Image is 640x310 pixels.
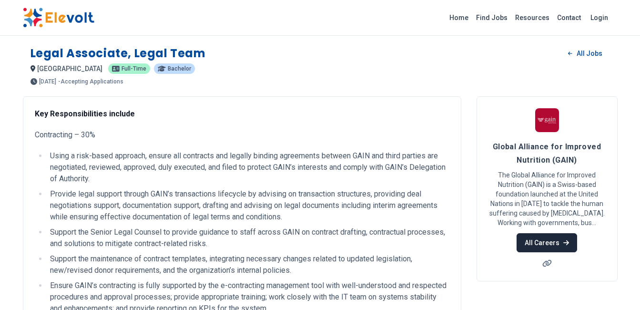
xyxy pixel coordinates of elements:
span: Full-time [122,66,146,72]
a: Home [446,10,472,25]
img: Global Alliance for Improved Nutrition (GAIN) [535,108,559,132]
a: Login [585,8,614,27]
span: [DATE] [39,79,56,84]
a: Contact [553,10,585,25]
span: Bachelor [168,66,191,72]
span: [GEOGRAPHIC_DATA] [37,65,102,72]
iframe: Chat Widget [592,264,640,310]
a: Resources [511,10,553,25]
a: Find Jobs [472,10,511,25]
p: - Accepting Applications [58,79,123,84]
h1: Legal Associate, Legal Team [30,46,206,61]
p: Contracting – 30% [35,129,449,141]
li: Provide legal support through GAIN’s transactions lifecycle by advising on transaction structures... [47,188,449,223]
li: Support the Senior Legal Counsel to provide guidance to staff across GAIN on contract drafting, c... [47,227,449,249]
img: Elevolt [23,8,94,28]
li: Support the maintenance of contract templates, integrating necessary changes related to updated l... [47,253,449,276]
a: All Careers [517,233,577,252]
strong: Key Responsibilities include [35,109,135,118]
li: Using a risk-based approach, ensure all contracts and legally binding agreements between GAIN and... [47,150,449,185]
span: Global Alliance for Improved Nutrition (GAIN) [493,142,601,165]
a: All Jobs [560,46,610,61]
p: The Global Alliance for Improved Nutrition (GAIN) is a Swiss-based foundation launched at the Uni... [488,170,606,227]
